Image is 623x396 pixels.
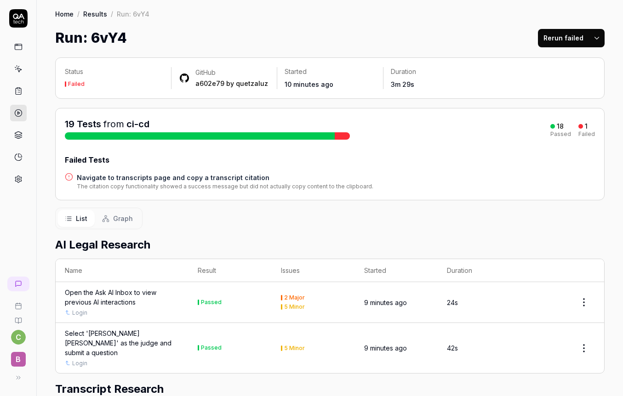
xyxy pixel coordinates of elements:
[95,210,140,227] button: Graph
[56,259,189,282] th: Name
[126,119,149,130] a: ci-cd
[72,359,87,368] a: Login
[364,299,407,306] time: 9 minutes ago
[284,345,305,351] div: 5 Minor
[4,295,33,310] a: Book a call with us
[364,344,407,352] time: 9 minutes ago
[201,300,222,305] div: Passed
[103,119,124,130] span: from
[236,79,268,87] a: quetzaluz
[68,81,85,87] div: Failed
[391,80,414,88] time: 3m 29s
[83,9,107,18] a: Results
[538,29,589,47] button: Rerun failed
[272,259,355,282] th: Issues
[285,67,376,76] p: Started
[585,122,588,130] div: 1
[65,328,179,357] a: Select '[PERSON_NAME] [PERSON_NAME]' as the judge and submit a question
[447,299,458,306] time: 24s
[557,122,564,130] div: 18
[447,344,458,352] time: 42s
[11,330,26,345] button: c
[65,154,595,165] div: Failed Tests
[11,352,26,367] span: B
[195,79,268,88] div: by
[201,345,222,351] div: Passed
[77,9,80,18] div: /
[355,259,438,282] th: Started
[284,295,305,300] div: 2 Major
[65,288,179,307] a: Open the Ask AI Inbox to view previous AI interactions
[72,309,87,317] a: Login
[55,28,127,48] h1: Run: 6vY4
[76,214,87,223] span: List
[438,259,521,282] th: Duration
[195,68,268,77] div: GitHub
[195,79,224,87] a: a602e79
[391,67,482,76] p: Duration
[65,67,164,76] p: Status
[117,9,149,18] div: Run: 6vY4
[4,310,33,324] a: Documentation
[77,182,373,191] div: The citation copy functionality showed a success message but did not actually copy content to the...
[65,119,101,130] span: 19 Tests
[113,214,133,223] span: Graph
[57,210,95,227] button: List
[77,173,373,182] a: Navigate to transcripts page and copy a transcript citation
[285,80,333,88] time: 10 minutes ago
[7,277,29,291] a: New conversation
[55,9,74,18] a: Home
[550,131,571,137] div: Passed
[284,304,305,310] div: 5 Minor
[4,345,33,368] button: B
[111,9,113,18] div: /
[189,259,272,282] th: Result
[578,131,595,137] div: Failed
[55,237,605,253] h2: AI Legal Research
